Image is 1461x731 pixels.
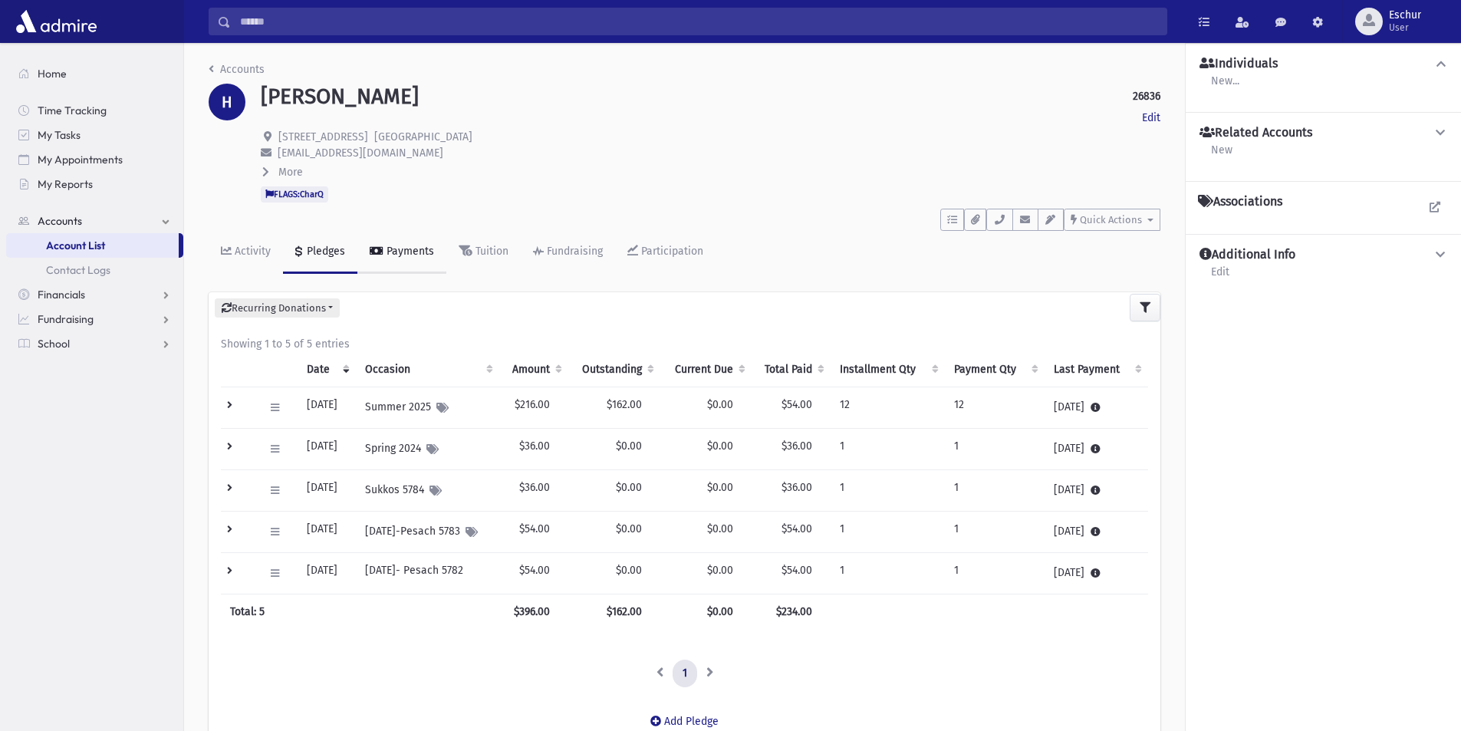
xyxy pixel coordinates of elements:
div: Fundraising [544,245,603,258]
div: Activity [232,245,271,258]
span: $0.00 [707,481,733,494]
td: $36.00 [499,429,568,470]
td: [DATE] [298,470,356,512]
span: [GEOGRAPHIC_DATA] [374,130,472,143]
th: Occasion : activate to sort column ascending [356,352,499,387]
td: 12 [831,387,945,429]
td: $54.00 [499,553,568,594]
span: My Reports [38,177,93,191]
a: My Appointments [6,147,183,172]
td: Sukkos 5784 [356,470,499,512]
a: Financials [6,282,183,307]
span: $0.00 [616,481,642,494]
h4: Additional Info [1199,247,1295,263]
td: 1 [831,553,945,594]
td: $216.00 [499,387,568,429]
a: Accounts [209,63,265,76]
span: $0.00 [707,522,733,535]
th: Installment Qty: activate to sort column ascending [831,352,945,387]
a: School [6,331,183,356]
h4: Related Accounts [1199,125,1312,141]
td: 1 [831,512,945,553]
th: Last Payment: activate to sort column ascending [1045,352,1148,387]
h1: [PERSON_NAME] [261,84,419,110]
span: Eschur [1389,9,1421,21]
td: 12 [945,387,1045,429]
th: Total Paid: activate to sort column ascending [752,352,831,387]
button: Individuals [1198,56,1449,72]
a: Pledges [283,231,357,274]
span: School [38,337,70,351]
span: My Appointments [38,153,123,166]
div: Participation [638,245,703,258]
a: Time Tracking [6,98,183,123]
span: More [278,166,303,179]
td: 1 [945,429,1045,470]
span: [STREET_ADDRESS] [278,130,368,143]
th: Outstanding: activate to sort column ascending [568,352,660,387]
th: $234.00 [752,594,831,630]
a: Activity [209,231,283,274]
span: $54.00 [782,522,812,535]
th: Total: 5 [221,594,499,630]
span: My Tasks [38,128,81,142]
a: My Tasks [6,123,183,147]
td: 1 [831,470,945,512]
div: H [209,84,245,120]
span: $0.00 [616,440,642,453]
a: New [1210,141,1233,169]
td: 1 [831,429,945,470]
img: AdmirePro [12,6,100,37]
th: $396.00 [499,594,568,630]
a: Contact Logs [6,258,183,282]
span: $0.00 [707,398,733,411]
td: Summer 2025 [356,387,499,429]
span: $162.00 [607,398,642,411]
td: $54.00 [499,512,568,553]
button: More [261,164,304,180]
span: Account List [46,239,105,252]
a: Edit [1210,263,1230,291]
a: Tuition [446,231,521,274]
span: Accounts [38,214,82,228]
nav: breadcrumb [209,61,265,84]
h4: Associations [1198,194,1282,209]
th: Date: activate to sort column ascending [298,352,356,387]
div: Payments [383,245,434,258]
a: Account List [6,233,179,258]
a: New... [1210,72,1240,100]
span: $0.00 [616,522,642,535]
span: Contact Logs [46,263,110,277]
td: [DATE] [298,553,356,594]
span: $54.00 [782,564,812,577]
a: My Reports [6,172,183,196]
div: Pledges [304,245,345,258]
button: Related Accounts [1198,125,1449,141]
span: Time Tracking [38,104,107,117]
span: Quick Actions [1080,214,1142,226]
td: [DATE] [298,512,356,553]
span: $36.00 [782,481,812,494]
td: Spring 2024 [356,429,499,470]
td: [DATE] [1045,387,1148,429]
span: FLAGS:CharQ [261,186,328,202]
h4: Individuals [1199,56,1278,72]
strong: 26836 [1133,88,1160,104]
button: Additional Info [1198,247,1449,263]
div: Showing 1 to 5 of 5 entries [221,336,1148,352]
td: [DATE] [1045,512,1148,553]
a: Fundraising [6,307,183,331]
span: $54.00 [782,398,812,411]
span: $0.00 [707,564,733,577]
td: $36.00 [499,470,568,512]
td: 1 [945,470,1045,512]
a: 1 [673,660,697,687]
input: Search [231,8,1166,35]
a: Accounts [6,209,183,233]
td: [DATE]- Pesach 5782 [356,553,499,594]
td: 1 [945,553,1045,594]
th: $0.00 [660,594,751,630]
td: [DATE]-Pesach 5783 [356,512,499,553]
span: $0.00 [616,564,642,577]
th: $162.00 [568,594,660,630]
